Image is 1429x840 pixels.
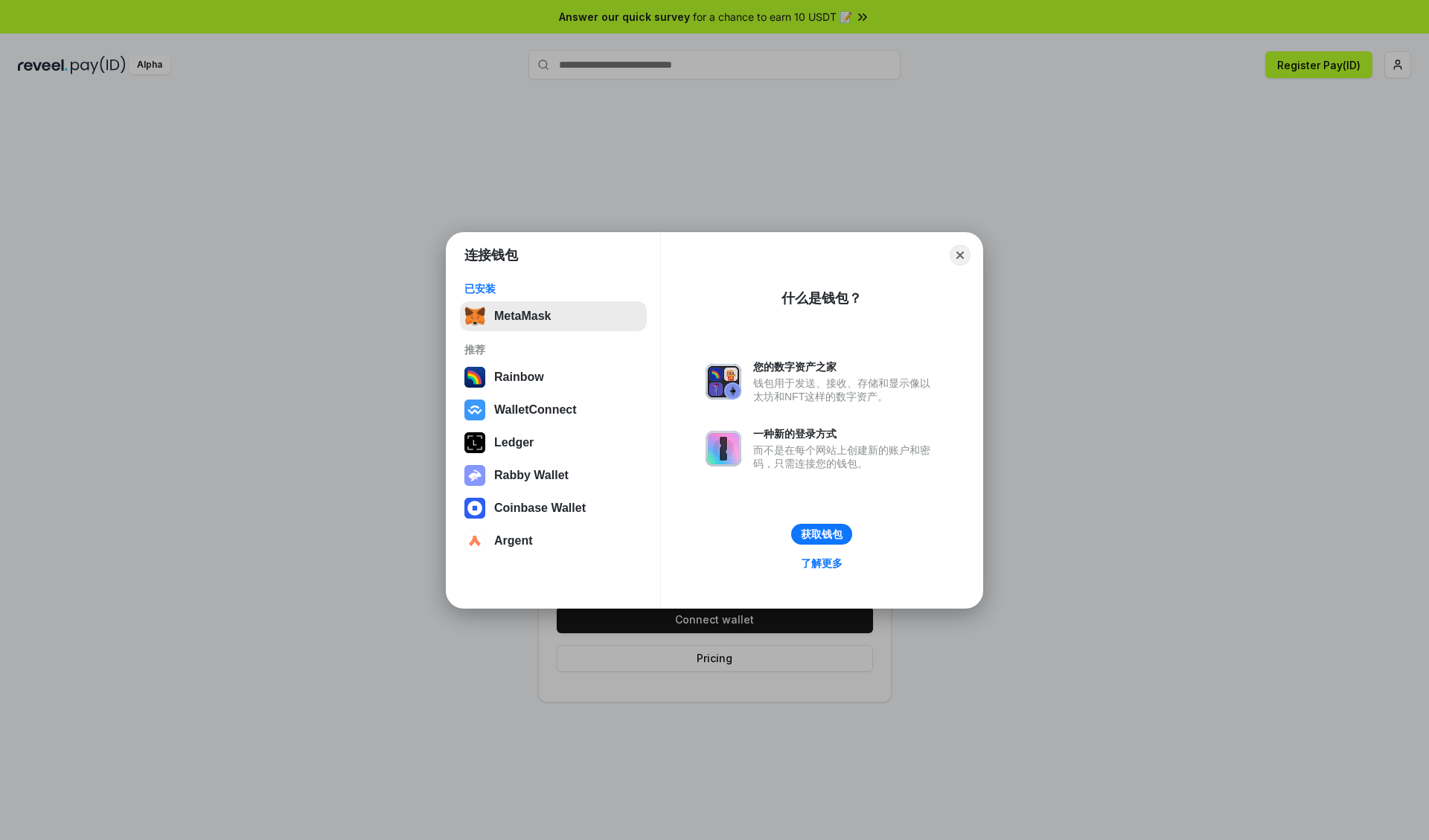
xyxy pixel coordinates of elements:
[801,557,843,570] div: 了解更多
[464,465,485,486] img: svg+xml,%3Csvg%20xmlns%3D%22http%3A%2F%2Fwww.w3.org%2F2000%2Fsvg%22%20fill%3D%22none%22%20viewBox...
[464,432,485,453] img: svg+xml,%3Csvg%20xmlns%3D%22http%3A%2F%2Fwww.w3.org%2F2000%2Fsvg%22%20width%3D%2228%22%20height%3...
[792,554,851,573] a: 了解更多
[753,376,938,403] div: 钱包用于发送、接收、存储和显示像以太坊和NFT这样的数字资产。
[464,306,485,327] img: svg+xml,%3Csvg%20fill%3D%22none%22%20height%3D%2233%22%20viewBox%3D%220%200%2035%2033%22%20width%...
[464,367,485,388] img: svg+xml,%3Csvg%20width%3D%22120%22%20height%3D%22120%22%20viewBox%3D%220%200%20120%20120%22%20fil...
[460,301,647,331] button: MetaMask
[464,282,642,295] div: 已安装
[464,246,518,264] h1: 连接钱包
[494,403,577,417] div: WalletConnect
[494,436,534,449] div: Ledger
[494,534,533,548] div: Argent
[781,289,862,307] div: 什么是钱包？
[464,498,485,519] img: svg+xml,%3Csvg%20width%3D%2228%22%20height%3D%2228%22%20viewBox%3D%220%200%2028%2028%22%20fill%3D...
[706,364,741,400] img: svg+xml,%3Csvg%20xmlns%3D%22http%3A%2F%2Fwww.w3.org%2F2000%2Fsvg%22%20fill%3D%22none%22%20viewBox...
[791,524,852,545] button: 获取钱包
[753,427,938,440] div: 一种新的登录方式
[494,310,551,323] div: MetaMask
[460,395,647,425] button: WalletConnect
[460,362,647,392] button: Rainbow
[753,443,938,470] div: 而不是在每个网站上创建新的账户和密码，只需连接您的钱包。
[706,431,741,467] img: svg+xml,%3Csvg%20xmlns%3D%22http%3A%2F%2Fwww.w3.org%2F2000%2Fsvg%22%20fill%3D%22none%22%20viewBox...
[464,530,485,551] img: svg+xml,%3Csvg%20width%3D%2228%22%20height%3D%2228%22%20viewBox%3D%220%200%2028%2028%22%20fill%3D...
[753,360,938,373] div: 您的数字资产之家
[950,245,971,266] button: Close
[494,501,586,515] div: Coinbase Wallet
[460,428,647,458] button: Ledger
[494,371,544,384] div: Rainbow
[464,343,642,356] div: 推荐
[464,400,485,420] img: svg+xml,%3Csvg%20width%3D%2228%22%20height%3D%2228%22%20viewBox%3D%220%200%2028%2028%22%20fill%3D...
[801,528,843,541] div: 获取钱包
[460,526,647,556] button: Argent
[460,461,647,490] button: Rabby Wallet
[460,493,647,523] button: Coinbase Wallet
[494,469,569,482] div: Rabby Wallet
